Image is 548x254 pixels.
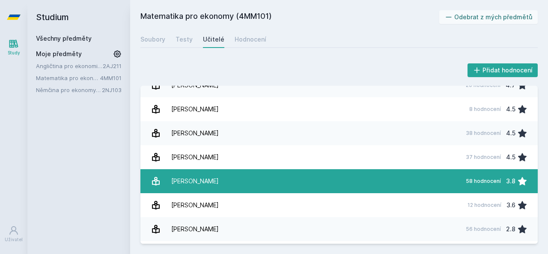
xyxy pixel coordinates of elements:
[2,34,26,60] a: Study
[140,97,538,121] a: [PERSON_NAME] 8 hodnocení 4.5
[171,125,219,142] div: [PERSON_NAME]
[176,31,193,48] a: Testy
[439,10,538,24] button: Odebrat z mých předmětů
[466,154,501,161] div: 37 hodnocení
[2,221,26,247] a: Uživatel
[171,173,219,190] div: [PERSON_NAME]
[103,63,122,69] a: 2AJ211
[140,121,538,145] a: [PERSON_NAME] 38 hodnocení 4.5
[171,149,219,166] div: [PERSON_NAME]
[36,86,102,94] a: Němčina pro ekonomy - mírně pokročilá úroveň 1 (A2)
[100,75,122,81] a: 4MM101
[468,202,501,209] div: 12 hodnocení
[102,87,122,93] a: 2NJ103
[36,35,92,42] a: Všechny předměty
[140,10,439,24] h2: Matematika pro ekonomy (4MM101)
[466,130,501,137] div: 38 hodnocení
[506,149,515,166] div: 4.5
[140,31,165,48] a: Soubory
[171,197,219,214] div: [PERSON_NAME]
[506,125,515,142] div: 4.5
[506,173,515,190] div: 3.8
[235,35,266,44] div: Hodnocení
[468,63,538,77] button: Přidat hodnocení
[140,193,538,217] a: [PERSON_NAME] 12 hodnocení 3.6
[171,101,219,118] div: [PERSON_NAME]
[140,217,538,241] a: [PERSON_NAME] 56 hodnocení 2.8
[506,101,515,118] div: 4.5
[36,62,103,70] a: Angličtina pro ekonomická studia 1 (B2/C1)
[235,31,266,48] a: Hodnocení
[36,50,82,58] span: Moje předměty
[8,50,20,56] div: Study
[171,221,219,238] div: [PERSON_NAME]
[5,236,23,243] div: Uživatel
[36,74,100,82] a: Matematika pro ekonomy
[466,178,501,185] div: 58 hodnocení
[466,226,501,233] div: 56 hodnocení
[469,106,501,113] div: 8 hodnocení
[203,35,224,44] div: Učitelé
[506,197,515,214] div: 3.6
[506,221,515,238] div: 2.8
[140,35,165,44] div: Soubory
[176,35,193,44] div: Testy
[140,169,538,193] a: [PERSON_NAME] 58 hodnocení 3.8
[140,145,538,169] a: [PERSON_NAME] 37 hodnocení 4.5
[203,31,224,48] a: Učitelé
